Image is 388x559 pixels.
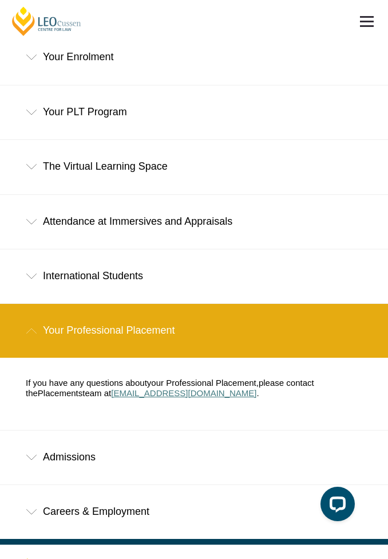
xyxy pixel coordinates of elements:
span: . [257,388,259,398]
a: [EMAIL_ADDRESS][DOMAIN_NAME] [111,388,256,398]
span: eam at [85,388,111,398]
span: please contact the [26,378,314,398]
a: [PERSON_NAME] Centre for Law [10,6,83,37]
span: Placements [38,388,82,398]
span: , [256,378,259,388]
span: t [82,388,85,398]
span: your Professional Placement [147,378,256,388]
span: If you have any questions about [26,378,147,388]
iframe: LiveChat chat widget [311,482,359,530]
